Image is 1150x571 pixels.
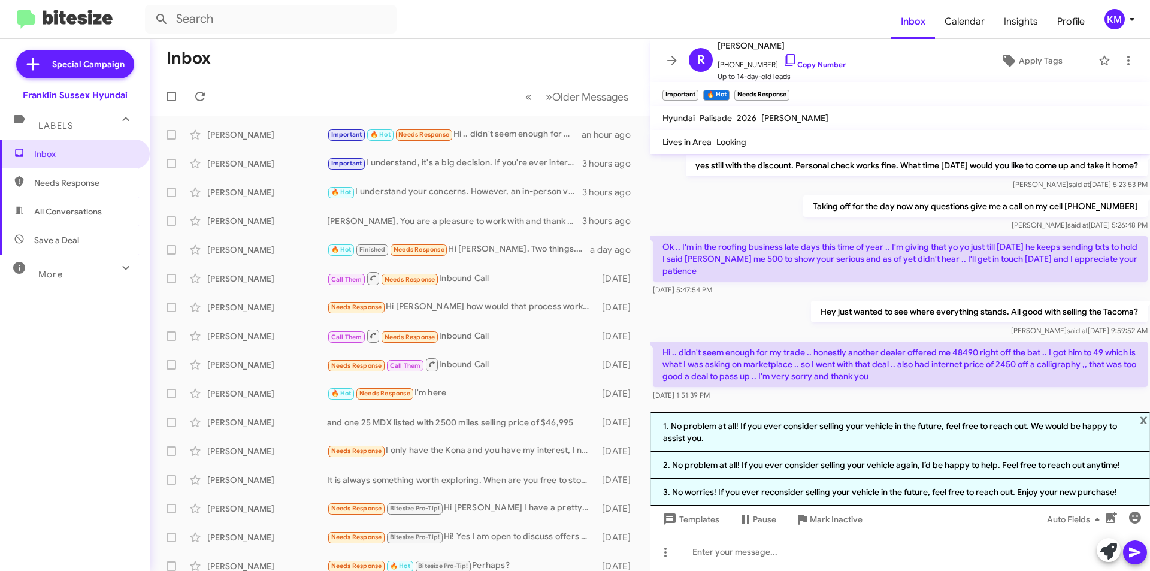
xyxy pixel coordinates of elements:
span: said at [1067,220,1088,229]
button: Templates [650,509,729,530]
span: 🔥 Hot [331,389,352,397]
span: Needs Response [331,303,382,311]
span: [DATE] 1:51:39 PM [653,391,710,400]
span: [PHONE_NUMBER] [718,53,846,71]
div: I understand your concerns. However, an in-person visit is essential for an accurate offer. We va... [327,185,582,199]
p: Taking off for the day now any questions give me a call on my cell [PHONE_NUMBER] [803,195,1148,217]
span: Bitesize Pro-Tip! [418,562,468,570]
span: Looking [716,137,746,147]
div: [PERSON_NAME], You are a pleasure to work with and thank you for the option. Have a great day! [327,215,582,227]
button: Previous [518,84,539,109]
span: Needs Response [331,504,382,512]
div: [DATE] [596,359,640,371]
small: 🔥 Hot [703,90,729,101]
nav: Page navigation example [519,84,635,109]
a: Profile [1048,4,1094,39]
span: Needs Response [385,276,435,283]
span: [PERSON_NAME] [DATE] 5:23:53 PM [1013,180,1148,189]
span: 🔥 Hot [390,562,410,570]
div: [DATE] [596,301,640,313]
span: Call Them [331,276,362,283]
a: Inbox [891,4,935,39]
div: I'm here [327,386,596,400]
div: 3 hours ago [582,186,640,198]
button: Auto Fields [1037,509,1114,530]
div: 3 hours ago [582,158,640,170]
div: [PERSON_NAME] [207,474,327,486]
span: Mark Inactive [810,509,862,530]
span: Needs Response [385,333,435,341]
span: 🔥 Hot [370,131,391,138]
span: More [38,269,63,280]
div: an hour ago [582,129,640,141]
span: Labels [38,120,73,131]
div: [PERSON_NAME] [207,445,327,457]
span: Hyundai [662,113,695,123]
div: I understand, it's a big decision. If you're ever interested in exploring options for your vehicl... [327,156,582,170]
span: Inbox [34,148,136,160]
div: a day ago [590,244,640,256]
div: [PERSON_NAME] [207,129,327,141]
a: Special Campaign [16,50,134,78]
div: It is always something worth exploring. When are you free to stop by? You can sit with [PERSON_NA... [327,474,596,486]
span: [DATE] 5:47:54 PM [653,285,712,294]
small: Needs Response [734,90,789,101]
span: Important [331,131,362,138]
span: Apply Tags [1019,50,1063,71]
div: [PERSON_NAME] [207,215,327,227]
div: [DATE] [596,531,640,543]
span: Older Messages [552,90,628,104]
a: Copy Number [783,60,846,69]
div: Franklin Sussex Hyundai [23,89,128,101]
div: [PERSON_NAME] [207,273,327,285]
button: Pause [729,509,786,530]
div: [PERSON_NAME] [207,416,327,428]
span: [PERSON_NAME] [761,113,828,123]
span: [PERSON_NAME] [DATE] 9:59:52 AM [1011,326,1148,335]
span: Needs Response [34,177,136,189]
div: I only have the Kona and you have my interest, I need to know more...[PERSON_NAME] [327,444,596,458]
button: KM [1094,9,1137,29]
span: Bitesize Pro-Tip! [390,533,440,541]
span: Palisade [700,113,732,123]
span: Pause [753,509,776,530]
div: Hi [PERSON_NAME] how would that process work I don't currently have it registered since I don't u... [327,300,596,314]
p: yes still with the discount. Personal check works fine. What time [DATE] would you like to come u... [686,155,1148,176]
p: Hey just wanted to see where everything stands. All good with selling the Tacoma? [811,301,1148,322]
span: Up to 14-day-old leads [718,71,846,83]
button: Apply Tags [970,50,1092,71]
span: Call Them [390,362,421,370]
div: [PERSON_NAME] [207,388,327,400]
span: Special Campaign [52,58,125,70]
span: « [525,89,532,104]
div: [DATE] [596,503,640,515]
span: x [1140,412,1148,427]
span: Important [331,159,362,167]
div: [DATE] [596,416,640,428]
div: [PERSON_NAME] [207,158,327,170]
a: Calendar [935,4,994,39]
div: Inbound Call [327,271,596,286]
span: R [697,50,705,70]
span: Needs Response [331,533,382,541]
span: said at [1067,326,1088,335]
div: [PERSON_NAME] [207,186,327,198]
p: Ok .. I'm in the roofing business late days this time of year .. I'm giving that yo yo just till ... [653,236,1148,282]
span: 🔥 Hot [331,188,352,196]
div: [DATE] [596,388,640,400]
span: Auto Fields [1047,509,1104,530]
li: 2. No problem at all! If you ever consider selling your vehicle again, I’d be happy to help. Feel... [650,452,1150,479]
li: 3. No worries! If you ever reconsider selling your vehicle in the future, feel free to reach out.... [650,479,1150,506]
span: 🔥 Hot [331,246,352,253]
div: Inbound Call [327,328,596,343]
div: [PERSON_NAME] [207,503,327,515]
div: [PERSON_NAME] [207,330,327,342]
div: Hi .. didn't seem enough for my trade .. honestly another dealer offered me 48490 right off the b... [327,128,582,141]
span: Templates [660,509,719,530]
div: [PERSON_NAME] [207,301,327,313]
div: and one 25 MDX listed with 2500 miles selling price of $46,995 [327,416,596,428]
span: 2026 [737,113,756,123]
a: Insights [994,4,1048,39]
